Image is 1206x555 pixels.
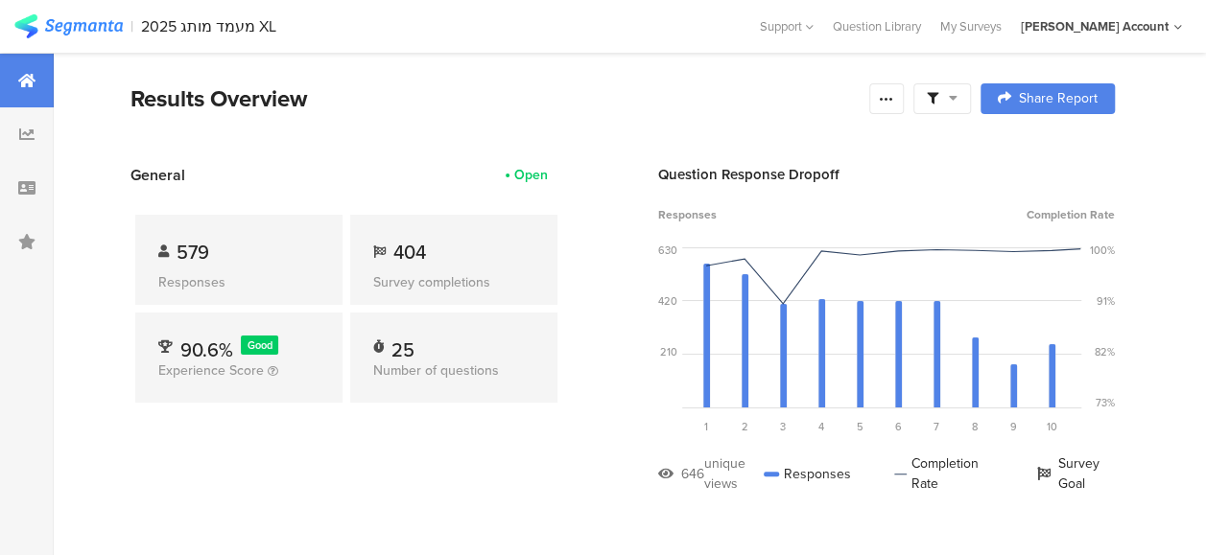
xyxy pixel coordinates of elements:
[141,17,276,35] div: 2025 מעמד מותג XL
[1036,453,1115,494] div: Survey Goal
[660,344,677,359] div: 210
[180,335,233,364] span: 90.6%
[658,206,717,223] span: Responses
[931,17,1011,35] a: My Surveys
[742,419,748,434] span: 2
[780,419,786,434] span: 3
[177,238,209,266] span: 579
[1097,293,1115,309] div: 91%
[1010,419,1017,434] span: 9
[658,243,677,258] div: 630
[972,419,978,434] span: 8
[1096,395,1115,410] div: 73%
[658,293,677,309] div: 420
[704,419,708,434] span: 1
[1027,206,1115,223] span: Completion Rate
[760,12,814,41] div: Support
[1095,344,1115,359] div: 82%
[1047,419,1057,434] span: 10
[1019,92,1098,105] span: Share Report
[373,360,499,381] span: Number of questions
[704,453,764,494] div: unique views
[14,14,123,38] img: segmanta logo
[818,419,824,434] span: 4
[391,335,414,355] div: 25
[823,17,931,35] a: Question Library
[393,238,426,266] span: 404
[934,419,939,434] span: 7
[130,15,133,37] div: |
[857,419,863,434] span: 5
[514,165,548,185] div: Open
[130,81,860,116] div: Results Overview
[658,164,1115,185] div: Question Response Dropoff
[158,272,319,292] div: Responses
[895,419,902,434] span: 6
[681,464,704,484] div: 646
[373,272,534,292] div: Survey completions
[764,453,851,494] div: Responses
[1090,243,1115,258] div: 100%
[1021,17,1169,35] div: [PERSON_NAME] Account
[894,453,994,494] div: Completion Rate
[130,164,185,186] span: General
[158,360,264,381] span: Experience Score
[248,337,272,353] span: Good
